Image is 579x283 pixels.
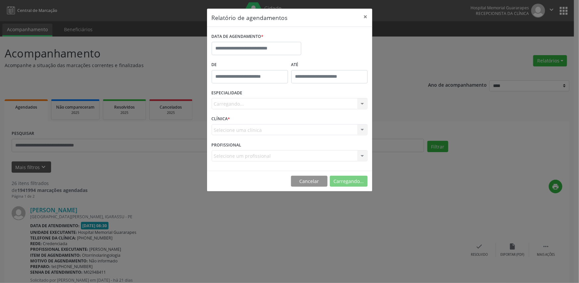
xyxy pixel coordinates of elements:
[212,88,243,98] label: ESPECIALIDADE
[291,60,368,70] label: ATÉ
[212,13,288,22] h5: Relatório de agendamentos
[212,60,288,70] label: De
[359,9,372,25] button: Close
[212,140,242,150] label: PROFISSIONAL
[212,32,264,42] label: DATA DE AGENDAMENTO
[291,176,327,187] button: Cancelar
[330,176,368,187] button: Carregando...
[212,114,230,124] label: CLÍNICA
